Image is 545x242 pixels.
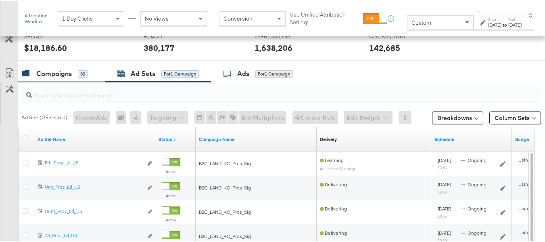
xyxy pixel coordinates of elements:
span: 1 Day Clicks [62,14,93,21]
div: Frh_Pros_Ld_US [45,158,143,165]
span: Learning [320,156,344,162]
span: Conversion [223,14,253,21]
a: Reflects the ability of your Ad Set to achieve delivery based on ad states, schedule and budget. [320,135,337,141]
span: ongoing [468,180,487,186]
span: B2C_LAND_KC_Pros_Sig [199,208,251,214]
div: [DATE] [508,21,522,27]
span: SPEND [24,32,85,39]
span: Delivering [320,229,347,235]
label: Active [162,216,180,221]
a: Your campaign name. [199,135,313,141]
span: No Views [145,14,169,21]
span: IMPRESSIONS [255,32,315,39]
div: Ad Sets [131,68,155,77]
div: All_Pros_Ld_US [45,231,143,238]
span: CLICKS (LINK) [369,32,430,39]
button: Column Sets [489,110,541,123]
span: [DATE] [438,156,451,162]
span: REACH [144,32,204,39]
div: Hunt_Pros_Ld_US [45,207,143,213]
sub: 10:57 [438,213,447,217]
label: Use Unified Attribution Setting: [290,10,359,25]
a: Your Ad Set name. [38,135,152,141]
label: Active [162,192,180,197]
a: Shows the current state of your Ad Set. [159,135,192,141]
div: Attribution Window: [24,12,54,23]
label: Active [162,168,180,173]
a: All_Pros_Ld_US [45,231,143,240]
span: ↑ [474,8,482,11]
sub: 13:58 [438,164,447,169]
sub: 13:58 [438,188,447,193]
a: Frh_Pros_Ld_US [45,158,143,167]
div: Ads [237,68,249,77]
span: ongoing [468,229,487,235]
input: Search Ad Set Name, ID or Objective [32,83,495,99]
span: B2C_LAND_KC_Pros_Sig [199,232,251,238]
div: for 1 Campaign [255,69,293,76]
div: Ad Sets ( 0 Selected) [21,113,67,120]
button: Breakdowns [432,110,483,123]
div: for 1 Campaign [161,69,199,76]
a: Shows when your Ad Set is scheduled to deliver. [434,135,509,141]
label: Start: [488,16,501,21]
span: [DATE] [438,229,451,235]
a: Hunt_Pros_Ld_US [45,207,143,215]
span: [DATE] [438,204,451,210]
div: Delivery [320,135,337,141]
span: Custom [411,18,431,25]
span: B2C_LAND_KC_Pros_Sig [199,159,251,165]
span: Delivering [320,180,347,186]
a: Unc_Pros_Ld_US [45,183,143,191]
div: 1,638,206 [255,41,292,53]
span: B2C_LAND_KC_Pros_Sig [199,183,251,189]
span: ongoing [468,156,487,162]
div: 142,685 [369,41,400,53]
div: Unc_Pros_Ld_US [45,183,143,189]
div: 0 [116,110,130,123]
div: $18,186.60 [24,41,67,53]
div: 380,177 [144,41,175,53]
div: [DATE] [488,21,501,27]
label: End: [508,16,522,21]
div: 82 [78,69,88,76]
span: Delivering [320,204,347,210]
span: ongoing [468,204,487,210]
span: [DATE] [438,180,451,186]
sub: Ad set is still learning. [320,165,356,170]
sub: 10:50 [438,237,447,242]
strong: to [501,21,508,27]
div: Campaigns [36,68,72,77]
